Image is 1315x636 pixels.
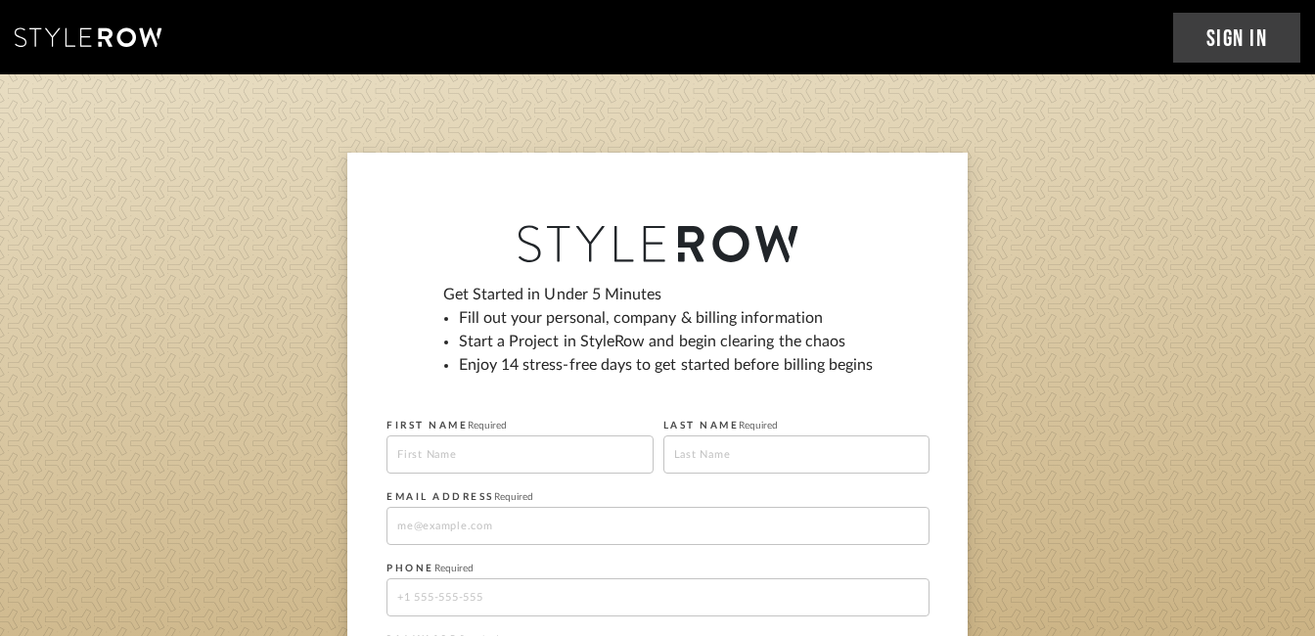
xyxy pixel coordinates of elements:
[386,420,507,432] label: FIRST NAME
[386,507,930,545] input: me@example.com
[739,421,778,431] span: Required
[663,420,779,432] label: LAST NAME
[386,578,930,616] input: +1 555-555-555
[468,421,507,431] span: Required
[459,353,874,377] li: Enjoy 14 stress-free days to get started before billing begins
[386,435,654,474] input: First Name
[1173,13,1301,63] a: Sign In
[443,283,874,392] div: Get Started in Under 5 Minutes
[386,491,533,503] label: EMAIL ADDRESS
[494,492,533,502] span: Required
[434,564,474,573] span: Required
[459,306,874,330] li: Fill out your personal, company & billing information
[386,563,474,574] label: PHONE
[663,435,930,474] input: Last Name
[459,330,874,353] li: Start a Project in StyleRow and begin clearing the chaos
